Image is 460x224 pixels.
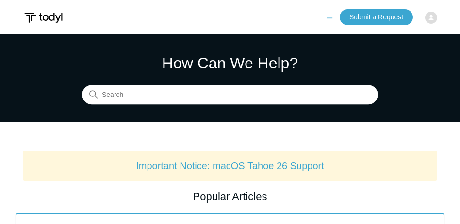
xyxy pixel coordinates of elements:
img: Todyl Support Center Help Center home page [23,9,64,27]
input: Search [82,85,378,105]
button: Toggle navigation menu [327,13,333,21]
h1: How Can We Help? [82,51,378,75]
a: Submit a Request [340,9,413,25]
h2: Popular Articles [23,189,437,205]
a: Important Notice: macOS Tahoe 26 Support [136,160,324,171]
